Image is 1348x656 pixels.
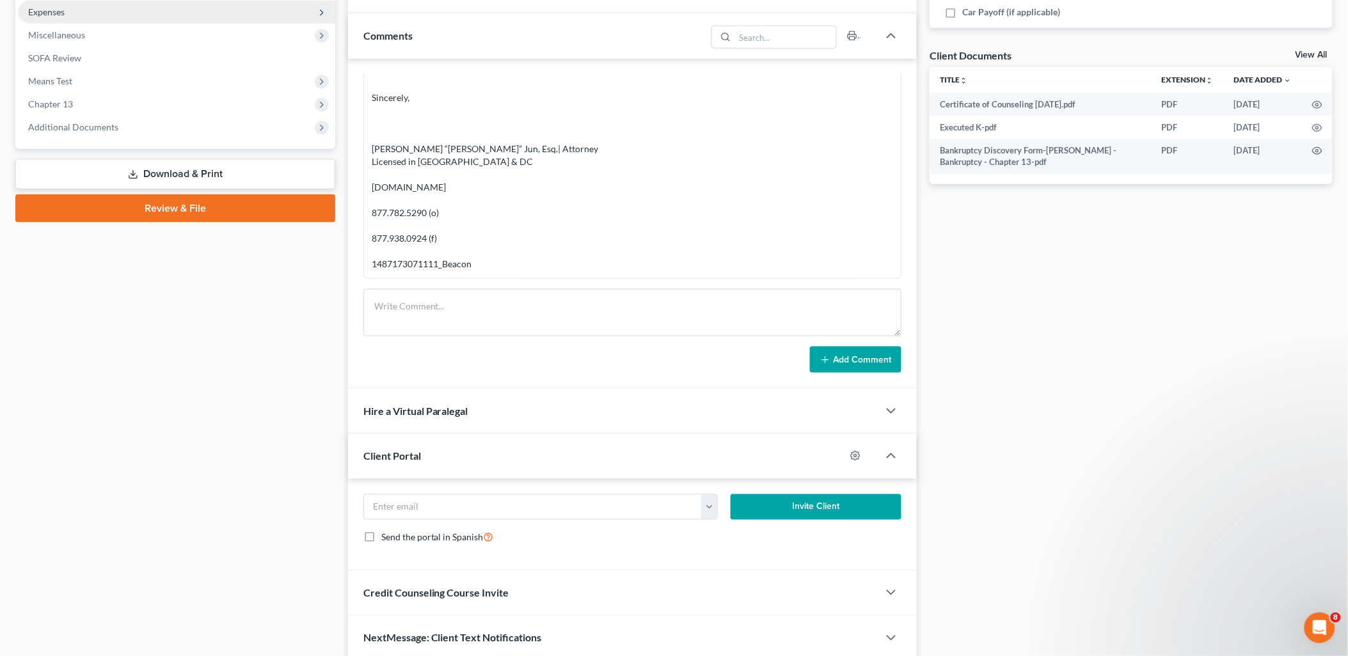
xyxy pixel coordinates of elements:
span: Chapter 13 [28,98,73,109]
a: SOFA Review [18,47,335,70]
a: Titleunfold_more [940,75,967,84]
span: Means Test [28,75,72,86]
td: PDF [1152,116,1224,139]
td: Bankruptcy Discovery Form-[PERSON_NAME] - Bankruptcy - Chapter 13-pdf [930,139,1152,174]
input: Search... [735,26,837,48]
a: Download & Print [15,159,335,189]
span: Comments [363,29,413,42]
td: [DATE] [1224,93,1302,116]
input: Enter email [364,495,702,519]
a: View All [1296,51,1328,59]
a: Date Added expand_more [1234,75,1292,84]
i: unfold_more [960,77,967,84]
td: PDF [1152,93,1224,116]
span: Client Portal [363,450,421,462]
span: Hire a Virtual Paralegal [363,405,468,417]
iframe: Intercom live chat [1304,613,1335,643]
span: Credit Counseling Course Invite [363,587,509,599]
i: expand_more [1284,77,1292,84]
span: Send the portal in Spanish [381,532,484,543]
td: [DATE] [1224,139,1302,174]
span: Additional Documents [28,121,118,132]
a: Review & File [15,194,335,223]
td: Executed K-pdf [930,116,1152,139]
span: 8 [1331,613,1341,623]
i: unfold_more [1206,77,1214,84]
span: Expenses [28,6,65,17]
button: Invite Client [731,494,901,520]
td: [DATE] [1224,116,1302,139]
span: NextMessage: Client Text Notifications [363,632,542,644]
span: Miscellaneous [28,29,85,40]
span: SOFA Review [28,52,81,63]
td: PDF [1152,139,1224,174]
td: Certificate of Counseling [DATE].pdf [930,93,1152,116]
span: Car Payoff (if applicable) [963,6,1061,19]
a: Extensionunfold_more [1162,75,1214,84]
div: Client Documents [930,49,1011,62]
button: Add Comment [810,347,901,373]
